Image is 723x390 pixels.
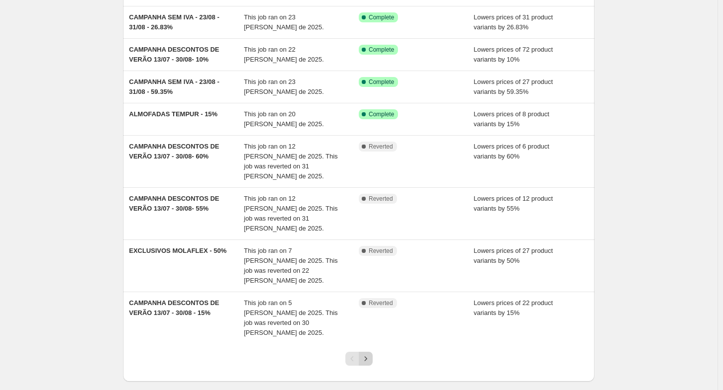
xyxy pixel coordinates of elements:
[129,78,219,95] span: CAMPANHA SEM IVA - 23/08 - 31/08 - 59.35%
[369,195,393,203] span: Reverted
[129,299,219,316] span: CAMPANHA DESCONTOS DE VERÃO 13/07 - 30/08 - 15%
[369,110,394,118] span: Complete
[474,195,553,212] span: Lowers prices of 12 product variants by 55%
[244,110,324,128] span: This job ran on 20 [PERSON_NAME] de 2025.
[129,143,219,160] span: CAMPANHA DESCONTOS DE VERÃO 13/07 - 30/08- 60%
[129,46,219,63] span: CAMPANHA DESCONTOS DE VERÃO 13/07 - 30/08- 10%
[474,143,549,160] span: Lowers prices of 6 product variants by 60%
[474,13,553,31] span: Lowers prices of 31 product variants by 26.83%
[474,46,553,63] span: Lowers prices of 72 product variants by 10%
[244,46,324,63] span: This job ran on 22 [PERSON_NAME] de 2025.
[359,352,373,366] button: Next
[369,13,394,21] span: Complete
[369,247,393,255] span: Reverted
[244,143,338,180] span: This job ran on 12 [PERSON_NAME] de 2025. This job was reverted on 31 [PERSON_NAME] de 2025.
[345,352,373,366] nav: Pagination
[369,143,393,151] span: Reverted
[474,247,553,264] span: Lowers prices of 27 product variants by 50%
[244,78,324,95] span: This job ran on 23 [PERSON_NAME] de 2025.
[244,247,338,284] span: This job ran on 7 [PERSON_NAME] de 2025. This job was reverted on 22 [PERSON_NAME] de 2025.
[474,110,549,128] span: Lowers prices of 8 product variants by 15%
[369,46,394,54] span: Complete
[244,195,338,232] span: This job ran on 12 [PERSON_NAME] de 2025. This job was reverted on 31 [PERSON_NAME] de 2025.
[369,299,393,307] span: Reverted
[129,13,219,31] span: CAMPANHA SEM IVA - 23/08 - 31/08 - 26.83%
[129,110,217,118] span: ALMOFADAS TEMPUR - 15%
[129,247,226,254] span: EXCLUSIVOS MOLAFLEX - 50%
[244,299,338,336] span: This job ran on 5 [PERSON_NAME] de 2025. This job was reverted on 30 [PERSON_NAME] de 2025.
[244,13,324,31] span: This job ran on 23 [PERSON_NAME] de 2025.
[369,78,394,86] span: Complete
[129,195,219,212] span: CAMPANHA DESCONTOS DE VERÃO 13/07 - 30/08- 55%
[474,78,553,95] span: Lowers prices of 27 product variants by 59.35%
[474,299,553,316] span: Lowers prices of 22 product variants by 15%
